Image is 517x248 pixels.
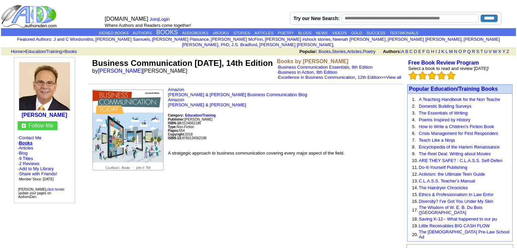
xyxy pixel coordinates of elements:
a: SIGNED BOOKS [99,31,128,35]
a: [PERSON_NAME] & [PERSON_NAME] [168,102,246,107]
a: SUCCESS [366,31,385,35]
a: Login [159,17,170,22]
a: Excellence in Business Communication, 12th Edition [278,75,381,80]
a: J [438,49,440,54]
font: 2. [412,104,416,109]
font: i [94,38,95,41]
font: 3. [412,110,416,116]
a: Crisis Management for First Responders [419,131,498,136]
a: Books [19,140,33,145]
a: POETRY [278,31,294,35]
a: [PERSON_NAME] McFinn [211,37,263,42]
a: Business in Action, 8th Edition [278,70,337,75]
font: 0134562186 [168,121,201,125]
a: Articles [19,145,33,150]
font: i [258,43,259,47]
a: Add to My Library [19,166,54,171]
a: The Essentials of Writing [419,110,468,116]
a: AUDIOBOOKS [182,31,208,35]
a: A Teaching Handbook for the Non Teache [419,97,500,102]
a: X [498,49,501,54]
font: · [277,70,401,80]
a: The [DEMOGRAPHIC_DATA] Pre-Law School Ad [419,229,510,240]
a: Articles [347,49,362,54]
a: NEWS [316,31,328,35]
a: 2 Reviews [19,161,39,166]
a: G [426,49,430,54]
font: 15. [412,192,418,197]
a: K [442,49,445,54]
a: Z [506,49,509,54]
a: [PERSON_NAME] Samuels [95,37,150,42]
font: 1. [412,97,416,102]
font: 4. [412,117,416,122]
label: Try our New Search: [294,16,340,21]
a: P [463,49,466,54]
img: bigemptystars.png [409,71,417,80]
a: N [454,49,457,54]
a: Domestic Building Surveys [419,104,471,109]
font: A stratgegic approach to business communication covering every major aspect of the field. [168,150,345,156]
b: Books by [PERSON_NAME] [277,58,348,64]
a: VIDEOS [332,31,347,35]
a: Amazon [168,97,184,102]
b: Pages: [168,129,179,132]
font: 654 [168,129,185,132]
a: The Wisdom of W. E. B. Du Bois ([GEOGRAPHIC_DATA] [419,205,482,215]
a: Popular Education/Training Books [409,86,498,92]
a: How to Write a Children's Fiction Book [419,124,494,129]
img: See larger image [90,87,166,173]
a: STORIES [233,31,250,35]
a: Do-It-Yourself Publishing [419,165,467,170]
a: W [493,49,497,54]
font: Follow Me [29,123,53,128]
b: Publisher: [168,118,185,121]
a: Blog [19,150,28,156]
a: I [435,49,437,54]
font: by [PERSON_NAME] [92,68,187,74]
font: 11. [412,165,418,170]
a: TESTIMONIALS [390,31,418,35]
a: E [418,49,421,54]
a: Q [467,49,470,54]
b: ISBN-10: [168,121,182,125]
font: i [210,38,211,41]
font: 17. [412,208,418,213]
font: Business Communication [DATE], 14th Edition [92,58,273,68]
font: 18. [412,216,418,222]
a: Business Communication Essentials, 8th Edition [278,65,373,70]
b: Free Book Review Program [408,60,479,66]
img: bigemptystars.png [447,71,455,80]
a: U [484,49,487,54]
font: i [463,38,464,41]
a: D [414,49,417,54]
font: [DOMAIN_NAME] [105,16,148,22]
a: Saving K-12-- What happened to our pu [419,216,497,222]
a: Home [11,49,23,54]
font: 9. [412,151,416,156]
a: Diversity? I've Got You Under My Skin [419,199,493,204]
a: Encyclopedia of the Harlem Renaissance [419,144,500,149]
img: bigemptystars.png [428,71,436,80]
font: 2018 [185,132,193,136]
a: [PERSON_NAME] [PERSON_NAME] [388,37,462,42]
img: logo_ad.gif [1,4,58,28]
a: Stories [332,49,346,54]
font: Member Since: [DATE] [19,177,54,181]
a: J.S. Bradford [231,42,257,47]
img: gc.jpg [22,124,26,128]
font: i [151,38,152,41]
font: [PERSON_NAME], to update your pages on AuthorsDen. [18,188,65,199]
font: 6. [412,131,416,136]
a: [PERSON_NAME] [21,112,67,118]
b: ISBN-13: [168,136,182,140]
a: Activism: the Ultimate Teen Guide [419,172,485,177]
font: | [150,17,172,22]
font: · >> [277,75,401,80]
font: Copyright: [168,132,185,136]
a: The Hairdryer Chronicles [419,185,468,190]
a: Poetry [363,49,376,54]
